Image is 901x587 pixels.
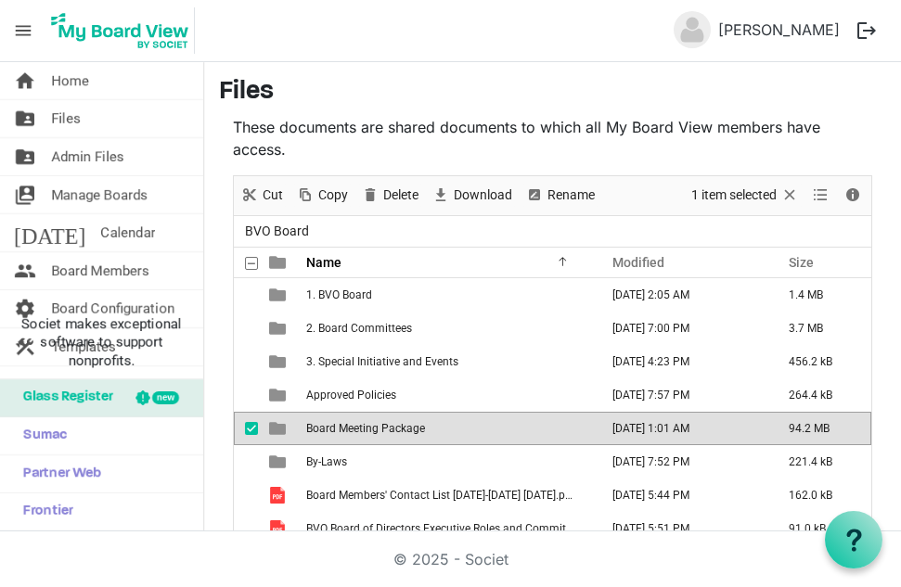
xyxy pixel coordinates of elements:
td: is template cell column header type [258,345,301,378]
span: 2. Board Committees [306,322,412,335]
div: Delete [354,176,425,215]
span: Name [306,255,341,270]
td: 1.4 MB is template cell column header Size [769,278,871,312]
span: menu [6,13,41,48]
span: Board Members [51,252,149,289]
div: View [805,176,837,215]
img: My Board View Logo [45,7,195,54]
td: 456.2 kB is template cell column header Size [769,345,871,378]
span: BVO Board of Directors Executive Roles and Committee Membership [DATE].pdf [306,522,701,535]
td: 3.7 MB is template cell column header Size [769,312,871,345]
a: [PERSON_NAME] [711,11,847,48]
span: Board Configuration [51,290,174,327]
div: Cut [234,176,290,215]
td: is template cell column header type [258,479,301,512]
td: September 19, 2025 1:01 AM column header Modified [593,412,769,445]
td: checkbox [234,312,258,345]
span: home [14,62,36,99]
td: 264.4 kB is template cell column header Size [769,378,871,412]
span: Modified [612,255,664,270]
span: folder_shared [14,138,36,175]
td: September 07, 2025 7:57 PM column header Modified [593,378,769,412]
td: 3. Special Initiative and Events is template cell column header Name [301,345,593,378]
td: June 02, 2025 5:44 PM column header Modified [593,479,769,512]
td: September 07, 2025 7:52 PM column header Modified [593,445,769,479]
a: My Board View Logo [45,7,202,54]
td: is template cell column header type [258,412,301,445]
button: Selection [689,184,803,207]
span: 1. BVO Board [306,288,372,301]
td: 2. Board Committees is template cell column header Name [301,312,593,345]
td: 162.0 kB is template cell column header Size [769,479,871,512]
td: is template cell column header type [258,512,301,545]
span: Delete [381,184,420,207]
span: folder_shared [14,100,36,137]
td: September 12, 2025 2:05 AM column header Modified [593,278,769,312]
span: people [14,252,36,289]
span: Files [51,100,81,137]
td: BVO Board of Directors Executive Roles and Committee Membership May 2025.pdf is template cell col... [301,512,593,545]
span: switch_account [14,176,36,213]
button: Details [841,184,866,207]
span: BVO Board [241,220,313,243]
td: 94.2 MB is template cell column header Size [769,412,871,445]
span: [DATE] [14,214,85,251]
button: Delete [358,184,422,207]
span: Frontier [14,493,73,530]
span: 3. Special Initiative and Events [306,355,458,368]
td: Board Members' Contact List 2025-2028 May 2025.pdf is template cell column header Name [301,479,593,512]
span: Board Members' Contact List [DATE]-[DATE] [DATE].pdf [306,489,575,502]
td: September 12, 2025 7:00 PM column header Modified [593,312,769,345]
td: is template cell column header type [258,278,301,312]
button: Download [429,184,516,207]
span: Admin Files [51,138,124,175]
span: 1 item selected [689,184,779,207]
p: These documents are shared documents to which all My Board View members have access. [233,116,872,160]
span: Rename [546,184,597,207]
span: Partner Web [14,455,101,492]
button: logout [847,11,886,50]
td: October 29, 2024 4:23 PM column header Modified [593,345,769,378]
td: By-Laws is template cell column header Name [301,445,593,479]
div: Details [837,176,869,215]
span: Download [452,184,514,207]
td: checkbox [234,512,258,545]
span: Size [789,255,814,270]
td: checkbox [234,378,258,412]
td: checkbox [234,278,258,312]
span: Manage Boards [51,176,148,213]
button: Copy [293,184,352,207]
h3: Files [219,77,886,108]
div: Copy [290,176,354,215]
td: is template cell column header type [258,445,301,479]
td: is template cell column header type [258,312,301,345]
span: Sumac [14,417,67,454]
span: Glass Register [14,379,113,416]
button: Cut [238,184,287,207]
div: Clear selection [685,176,805,215]
td: 91.0 kB is template cell column header Size [769,512,871,545]
span: Board Meeting Package [306,422,425,435]
span: Approved Policies [306,389,396,402]
span: Home [51,62,89,99]
td: checkbox [234,479,258,512]
td: checkbox [234,345,258,378]
td: 1. BVO Board is template cell column header Name [301,278,593,312]
img: no-profile-picture.svg [674,11,711,48]
td: checkbox [234,445,258,479]
span: Societ makes exceptional software to support nonprofits. [8,314,195,370]
span: By-Laws [306,455,347,468]
a: © 2025 - Societ [393,550,508,568]
td: 221.4 kB is template cell column header Size [769,445,871,479]
td: June 02, 2025 5:51 PM column header Modified [593,512,769,545]
div: Download [425,176,519,215]
span: settings [14,290,36,327]
button: Rename [522,184,599,207]
div: Rename [519,176,601,215]
td: is template cell column header type [258,378,301,412]
span: Calendar [100,214,155,251]
td: checkbox [234,412,258,445]
span: Copy [316,184,350,207]
button: View dropdownbutton [809,184,831,207]
td: Board Meeting Package is template cell column header Name [301,412,593,445]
